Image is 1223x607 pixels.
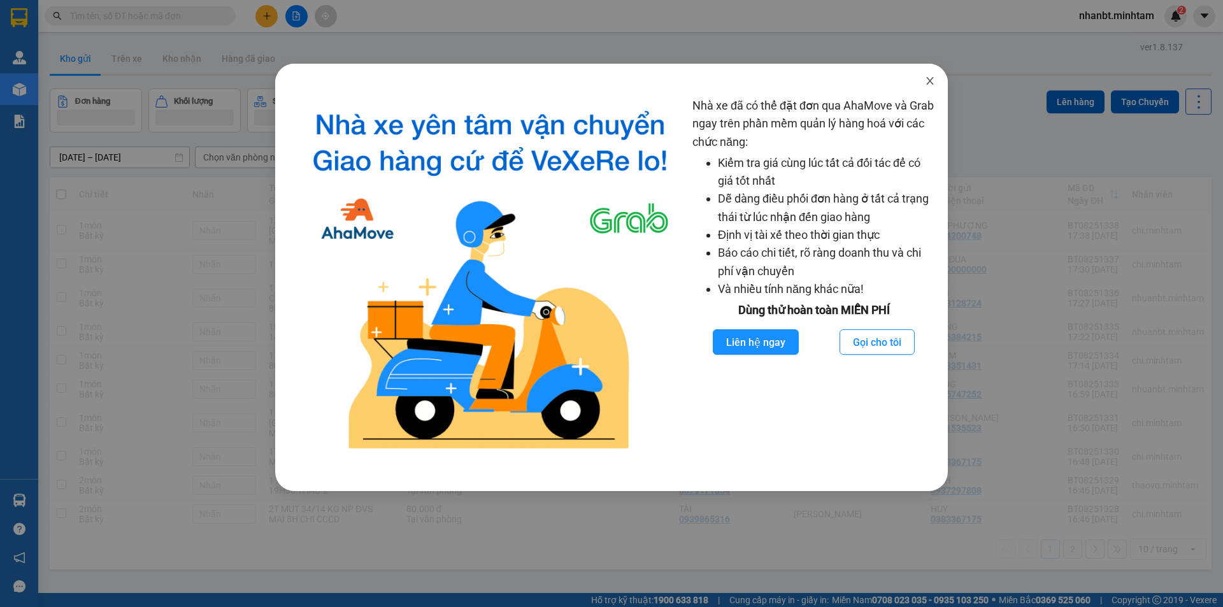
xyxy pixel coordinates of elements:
[853,334,901,350] span: Gọi cho tôi
[726,334,785,350] span: Liên hệ ngay
[718,244,935,280] li: Báo cáo chi tiết, rõ ràng doanh thu và chi phí vận chuyển
[692,301,935,319] div: Dùng thử hoàn toàn MIỄN PHÍ
[925,76,935,86] span: close
[718,154,935,190] li: Kiểm tra giá cùng lúc tất cả đối tác để có giá tốt nhất
[840,329,915,355] button: Gọi cho tôi
[718,190,935,226] li: Dễ dàng điều phối đơn hàng ở tất cả trạng thái từ lúc nhận đến giao hàng
[718,280,935,298] li: Và nhiều tính năng khác nữa!
[718,226,935,244] li: Định vị tài xế theo thời gian thực
[298,97,682,459] img: logo
[912,64,948,99] button: Close
[692,97,935,459] div: Nhà xe đã có thể đặt đơn qua AhaMove và Grab ngay trên phần mềm quản lý hàng hoá với các chức năng:
[713,329,799,355] button: Liên hệ ngay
